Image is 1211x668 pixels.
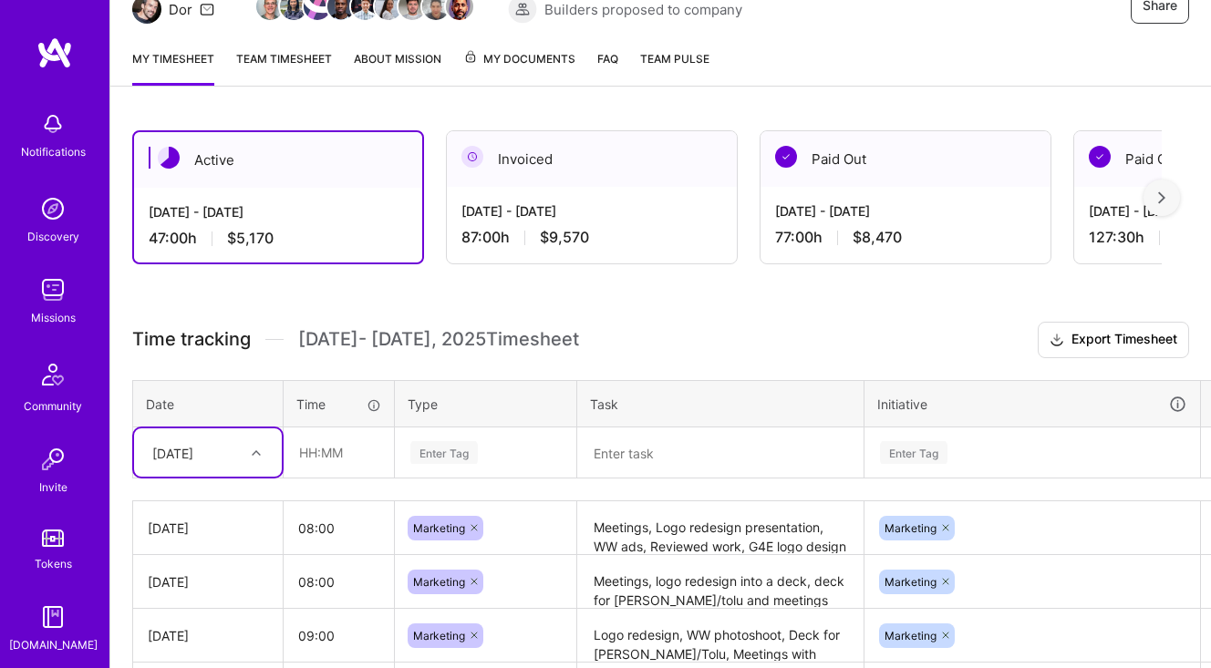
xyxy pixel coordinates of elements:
[252,448,261,457] i: icon Chevron
[21,142,86,161] div: Notifications
[132,49,214,86] a: My timesheet
[35,190,71,227] img: discovery
[133,380,284,427] th: Date
[579,557,862,607] textarea: Meetings, logo redesign into a deck, deck for [PERSON_NAME]/tolu and meetings for marketing team
[152,443,193,462] div: [DATE]
[296,395,381,414] div: Time
[885,521,937,535] span: Marketing
[148,572,268,591] div: [DATE]
[579,611,862,661] textarea: Logo redesign, WW photoshoot, Deck for [PERSON_NAME]/Tolu, Meetings with product
[148,519,268,538] div: [DATE]
[9,635,98,654] div: [DOMAIN_NAME]
[134,132,422,188] div: Active
[35,272,71,308] img: teamwork
[354,49,441,86] a: About Mission
[447,131,737,187] div: Invoiced
[413,575,465,589] span: Marketing
[35,554,72,573] div: Tokens
[1158,191,1165,204] img: right
[577,380,864,427] th: Task
[775,201,1036,221] div: [DATE] - [DATE]
[27,227,79,246] div: Discovery
[31,353,75,396] img: Community
[853,228,902,247] span: $8,470
[640,49,709,86] a: Team Pulse
[463,49,575,86] a: My Documents
[761,131,1051,187] div: Paid Out
[227,229,274,248] span: $5,170
[39,478,67,497] div: Invite
[885,575,937,589] span: Marketing
[36,36,73,69] img: logo
[877,394,1187,415] div: Initiative
[236,49,332,86] a: Team timesheet
[200,2,214,16] i: icon Mail
[410,438,478,467] div: Enter Tag
[35,441,71,478] img: Invite
[579,503,862,553] textarea: Meetings, Logo redesign presentation, WW ads, Reviewed work, G4E logo design
[24,396,82,416] div: Community
[461,146,483,168] img: Invoiced
[284,504,394,552] input: HH:MM
[158,147,180,169] img: Active
[395,380,577,427] th: Type
[35,599,71,635] img: guide book
[463,49,575,69] span: My Documents
[1038,322,1189,358] button: Export Timesheet
[413,521,465,535] span: Marketing
[413,629,465,642] span: Marketing
[132,328,251,351] span: Time tracking
[880,438,947,467] div: Enter Tag
[42,529,64,547] img: tokens
[597,49,618,86] a: FAQ
[775,228,1036,247] div: 77:00 h
[149,229,408,248] div: 47:00 h
[1089,146,1111,168] img: Paid Out
[148,626,268,645] div: [DATE]
[149,202,408,221] div: [DATE] - [DATE]
[540,228,589,247] span: $9,570
[461,228,722,247] div: 87:00 h
[885,629,937,642] span: Marketing
[640,52,709,66] span: Team Pulse
[284,611,394,660] input: HH:MM
[1050,331,1064,350] i: icon Download
[35,106,71,142] img: bell
[775,146,797,168] img: Paid Out
[284,558,394,606] input: HH:MM
[31,308,76,327] div: Missions
[461,201,722,221] div: [DATE] - [DATE]
[298,328,579,351] span: [DATE] - [DATE] , 2025 Timesheet
[285,428,393,477] input: HH:MM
